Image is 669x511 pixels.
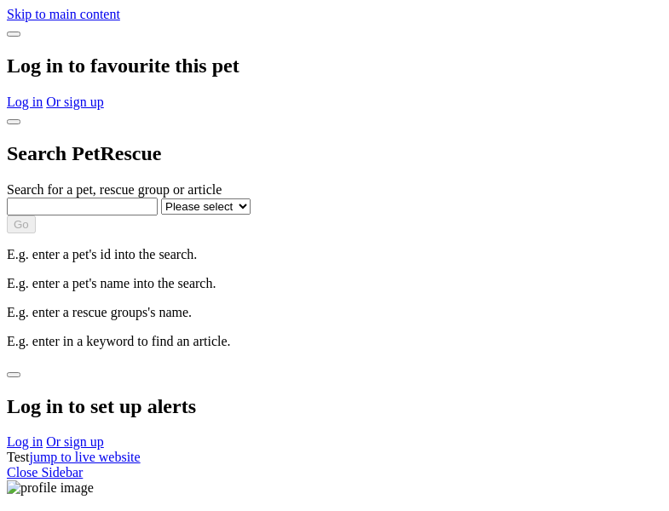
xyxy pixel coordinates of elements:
a: Skip to main content [7,7,120,21]
p: E.g. enter a pet's name into the search. [7,276,662,291]
a: jump to live website [29,450,140,464]
img: profile image [7,480,94,496]
h2: Log in to set up alerts [7,395,662,418]
p: E.g. enter a rescue groups's name. [7,305,662,320]
h2: Log in to favourite this pet [7,55,662,78]
a: Or sign up [46,95,104,109]
label: Search for a pet, rescue group or article [7,182,222,197]
a: Close Sidebar [7,465,83,479]
a: Log in [7,434,43,449]
div: Dialog Window - Close (Press escape to close) [7,110,662,349]
a: Or sign up [46,434,104,449]
button: close [7,372,20,377]
div: Dialog Window - Close (Press escape to close) [7,363,662,451]
div: Test [7,450,662,465]
button: close [7,119,20,124]
p: E.g. enter in a keyword to find an article. [7,334,662,349]
button: Go [7,215,36,233]
button: close [7,32,20,37]
p: E.g. enter a pet's id into the search. [7,247,662,262]
a: Log in [7,95,43,109]
h2: Search PetRescue [7,142,662,165]
div: Dialog Window - Close (Press escape to close) [7,22,662,110]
